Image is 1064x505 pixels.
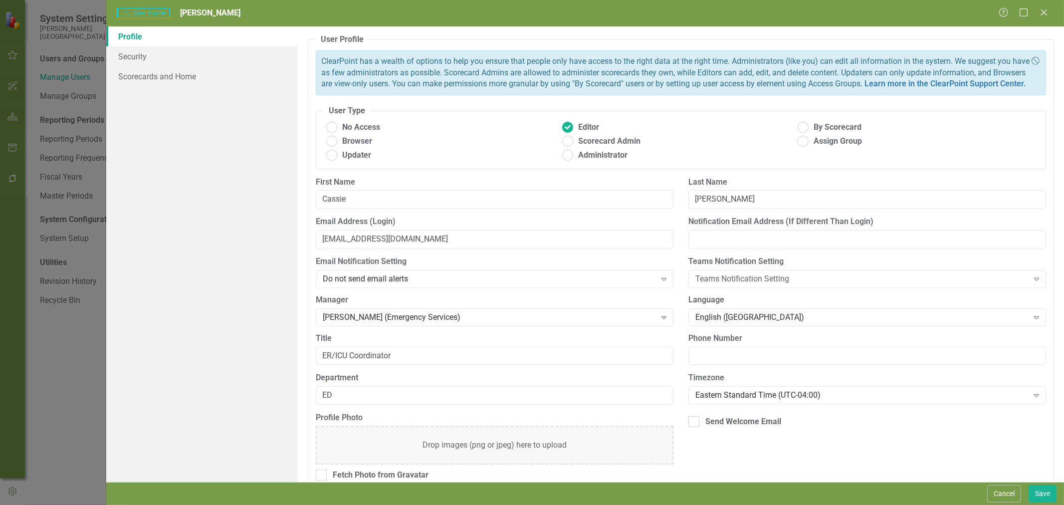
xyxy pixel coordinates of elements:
span: Assign Group [814,136,862,147]
span: By Scorecard [814,122,861,133]
div: Teams Notification Setting [695,273,1028,284]
label: Email Notification Setting [316,256,673,267]
a: Scorecards and Home [106,66,298,86]
span: [PERSON_NAME] [180,8,240,17]
label: Timezone [688,372,1046,384]
label: Last Name [688,177,1046,188]
label: Title [316,333,673,344]
span: Scorecard Admin [578,136,640,147]
div: Fetch Photo from Gravatar [333,470,428,481]
div: Eastern Standard Time (UTC-04:00) [695,390,1028,401]
label: Teams Notification Setting [688,256,1046,267]
a: Learn more in the ClearPoint Support Center. [864,79,1026,88]
label: Email Address (Login) [316,216,673,228]
button: Cancel [987,485,1021,503]
a: Security [106,46,298,66]
span: Browser [342,136,372,147]
label: Department [316,372,673,384]
label: Notification Email Address (If Different Than Login) [688,216,1046,228]
span: Updater [342,150,371,161]
div: [PERSON_NAME] (Emergency Services) [323,311,655,323]
label: Manager [316,294,673,306]
label: Phone Number [688,333,1046,344]
span: Administrator [578,150,628,161]
a: Profile [106,26,298,46]
button: Save [1029,485,1057,503]
div: English ([GEOGRAPHIC_DATA]) [695,311,1028,323]
legend: User Profile [316,34,369,45]
label: First Name [316,177,673,188]
div: Send Welcome Email [705,416,781,428]
legend: User Type [324,105,370,117]
label: Profile Photo [316,412,673,424]
div: Drop images (png or jpeg) here to upload [423,440,567,451]
span: User Profile [116,8,170,18]
span: Editor [578,122,599,133]
label: Language [688,294,1046,306]
span: ClearPoint has a wealth of options to help you ensure that people only have access to the right d... [321,56,1030,89]
span: No Access [342,122,380,133]
div: Do not send email alerts [323,273,655,284]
